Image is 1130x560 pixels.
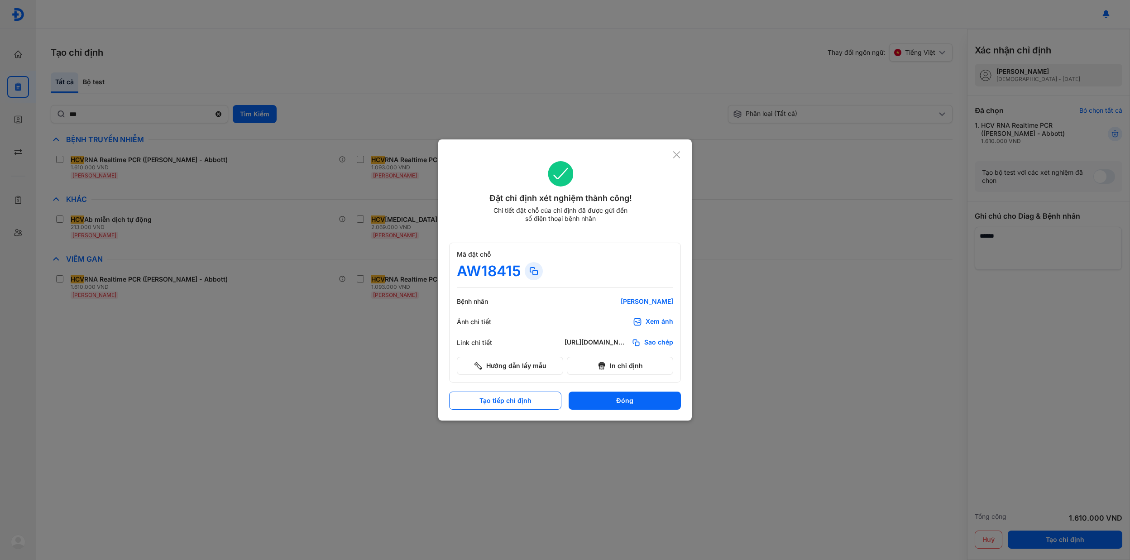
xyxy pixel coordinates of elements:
span: Sao chép [644,338,673,347]
div: Link chi tiết [457,339,511,347]
button: Hướng dẫn lấy mẫu [457,357,563,375]
div: Xem ảnh [646,317,673,326]
div: Đặt chỉ định xét nghiệm thành công! [449,192,672,205]
button: Tạo tiếp chỉ định [449,392,561,410]
button: Đóng [569,392,681,410]
div: [PERSON_NAME] [565,297,673,306]
div: AW18415 [457,262,521,280]
div: Mã đặt chỗ [457,250,673,258]
div: Ảnh chi tiết [457,318,511,326]
button: In chỉ định [567,357,673,375]
div: Bệnh nhân [457,297,511,306]
div: Chi tiết đặt chỗ của chỉ định đã được gửi đến số điện thoại bệnh nhân [489,206,632,223]
div: [URL][DOMAIN_NAME] [565,338,628,347]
